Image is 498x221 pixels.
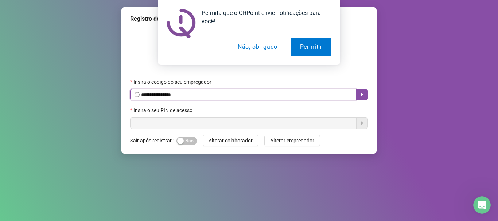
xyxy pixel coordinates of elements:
[291,38,331,56] button: Permitir
[473,196,491,214] iframe: Intercom live chat
[209,137,253,145] span: Alterar colaborador
[135,92,140,97] span: info-circle
[130,106,197,114] label: Insira o seu PIN de acesso
[203,135,258,146] button: Alterar colaborador
[196,9,331,25] div: Permita que o QRPoint envie notificações para você!
[229,38,287,56] button: Não, obrigado
[130,78,216,86] label: Insira o código do seu empregador
[130,135,176,146] label: Sair após registrar
[264,135,320,146] button: Alterar empregador
[359,92,365,98] span: caret-right
[167,9,196,38] img: notification icon
[270,137,314,145] span: Alterar empregador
